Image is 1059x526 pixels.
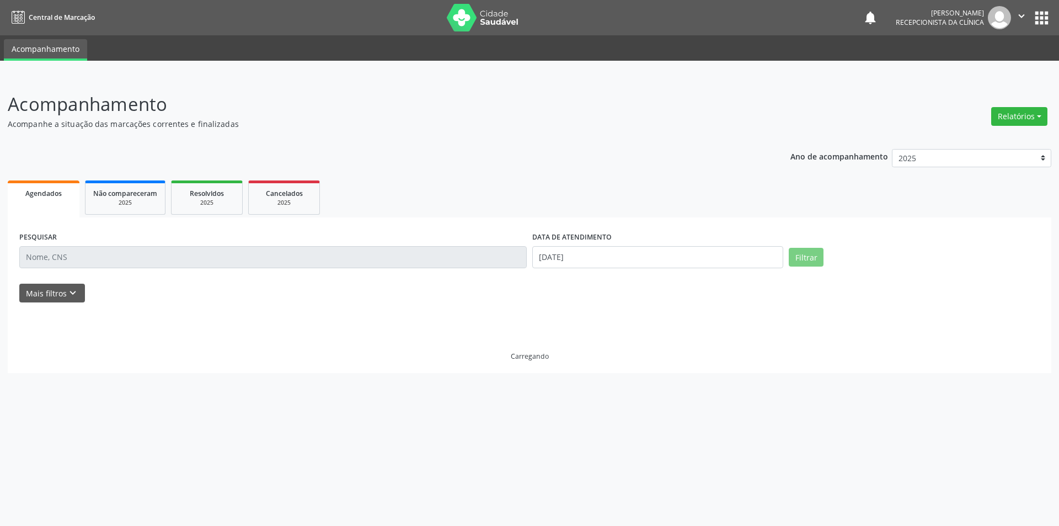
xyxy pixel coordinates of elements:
[532,246,783,268] input: Selecione um intervalo
[8,8,95,26] a: Central de Marcação
[896,8,984,18] div: [PERSON_NAME]
[93,189,157,198] span: Não compareceram
[789,248,823,267] button: Filtrar
[863,10,878,25] button: notifications
[532,229,612,246] label: DATA DE ATENDIMENTO
[25,189,62,198] span: Agendados
[29,13,95,22] span: Central de Marcação
[511,352,549,361] div: Carregando
[1011,6,1032,29] button: 
[896,18,984,27] span: Recepcionista da clínica
[8,118,738,130] p: Acompanhe a situação das marcações correntes e finalizadas
[991,107,1047,126] button: Relatórios
[8,91,738,118] p: Acompanhamento
[19,246,527,268] input: Nome, CNS
[93,199,157,207] div: 2025
[256,199,312,207] div: 2025
[988,6,1011,29] img: img
[67,287,79,299] i: keyboard_arrow_down
[1032,8,1051,28] button: apps
[19,284,85,303] button: Mais filtroskeyboard_arrow_down
[19,229,57,246] label: PESQUISAR
[266,189,303,198] span: Cancelados
[190,189,224,198] span: Resolvidos
[1015,10,1028,22] i: 
[179,199,234,207] div: 2025
[4,39,87,61] a: Acompanhamento
[790,149,888,163] p: Ano de acompanhamento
